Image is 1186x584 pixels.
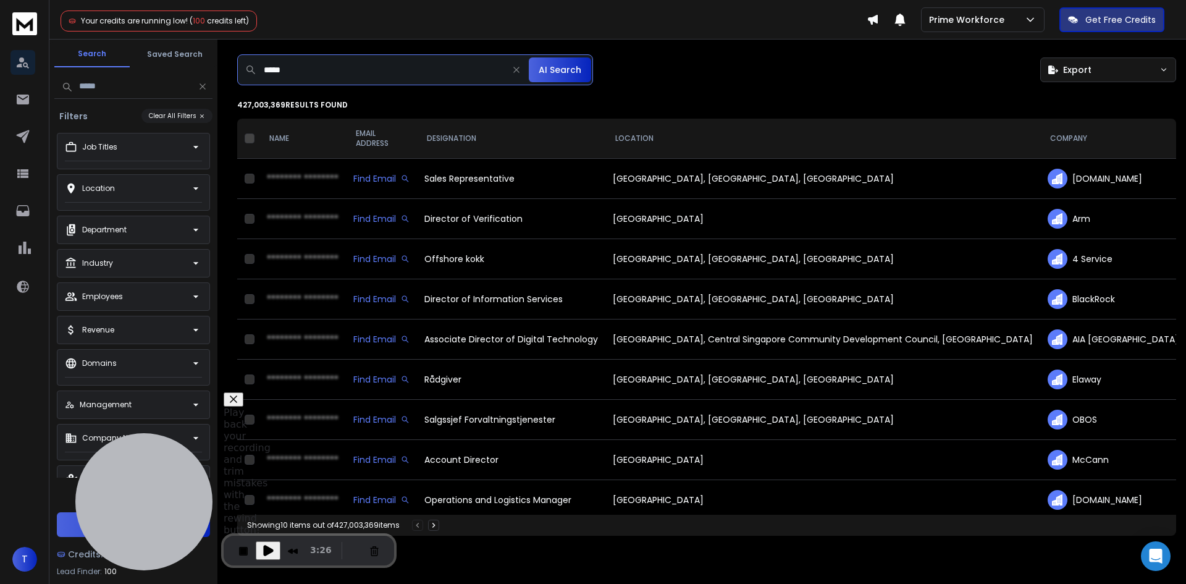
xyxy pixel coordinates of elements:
[417,360,605,400] td: Rådgiver
[54,41,130,67] button: Search
[82,325,114,335] p: Revenue
[417,199,605,239] td: Director of Verification
[104,567,117,577] span: 100
[417,279,605,320] td: Director of Information Services
[605,400,1040,440] td: [GEOGRAPHIC_DATA], [GEOGRAPHIC_DATA], [GEOGRAPHIC_DATA]
[417,400,605,440] td: Salgssjef Forvaltningstjenester
[353,373,410,386] div: Find Email
[68,548,103,561] span: Credits:
[141,109,212,123] button: Clear All Filters
[353,413,410,426] div: Find Email
[12,547,37,572] button: T
[193,15,205,26] span: 100
[237,100,1176,110] p: 427,003,369 results found
[417,440,605,480] td: Account Director
[929,14,1009,26] p: Prime Workforce
[54,110,93,122] h3: Filters
[605,239,1040,279] td: [GEOGRAPHIC_DATA], [GEOGRAPHIC_DATA], [GEOGRAPHIC_DATA]
[417,159,605,199] td: Sales Representative
[605,320,1040,360] td: [GEOGRAPHIC_DATA], Central Singapore Community Development Council, [GEOGRAPHIC_DATA]
[417,119,605,159] th: DESIGNATION
[1085,14,1156,26] p: Get Free Credits
[190,15,249,26] span: ( credits left)
[417,480,605,520] td: Operations and Logistics Manager
[605,480,1040,520] td: [GEOGRAPHIC_DATA]
[81,15,188,26] span: Your credits are running low!
[57,567,102,577] p: Lead Finder:
[353,213,410,225] div: Find Email
[605,440,1040,480] td: [GEOGRAPHIC_DATA]
[605,159,1040,199] td: [GEOGRAPHIC_DATA], [GEOGRAPHIC_DATA], [GEOGRAPHIC_DATA]
[605,360,1040,400] td: [GEOGRAPHIC_DATA], [GEOGRAPHIC_DATA], [GEOGRAPHIC_DATA]
[82,184,115,193] p: Location
[80,400,132,410] p: Management
[82,292,123,302] p: Employees
[82,225,127,235] p: Department
[12,12,37,35] img: logo
[353,293,410,305] div: Find Email
[353,494,410,506] div: Find Email
[529,57,591,82] button: AI Search
[417,239,605,279] td: Offshore kokk
[82,258,113,268] p: Industry
[417,320,605,360] td: Associate Director of Digital Technology
[353,454,410,466] div: Find Email
[57,542,210,567] a: Credits:
[259,119,346,159] th: NAME
[346,119,417,159] th: EMAIL ADDRESS
[1063,64,1091,76] span: Export
[247,520,400,530] div: Showing 10 items out of 427,003,369 items
[605,119,1040,159] th: LOCATION
[137,42,212,67] button: Saved Search
[82,142,117,152] p: Job Titles
[57,512,210,537] button: Save Filters
[82,358,117,368] p: Domains
[605,279,1040,320] td: [GEOGRAPHIC_DATA], [GEOGRAPHIC_DATA], [GEOGRAPHIC_DATA]
[353,333,410,345] div: Find Email
[1141,541,1171,571] div: Open Intercom Messenger
[353,172,410,185] div: Find Email
[1059,7,1164,32] button: Get Free Credits
[605,199,1040,239] td: [GEOGRAPHIC_DATA]
[353,253,410,265] div: Find Email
